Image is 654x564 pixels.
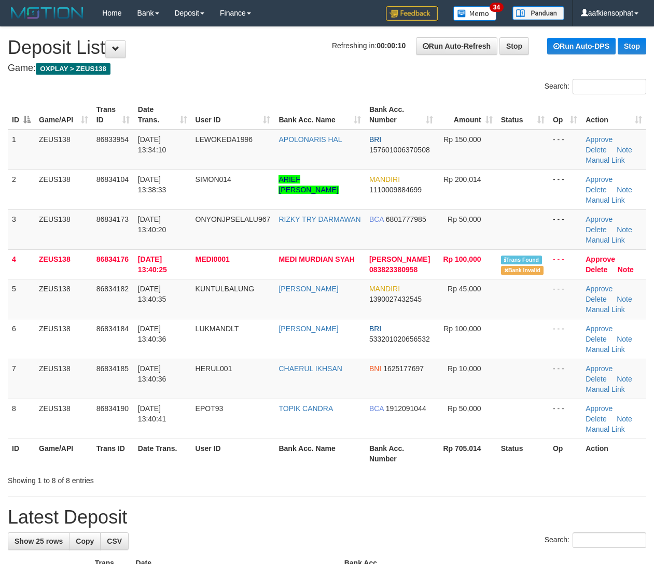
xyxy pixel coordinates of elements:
[92,439,134,468] th: Trans ID
[369,325,381,333] span: BRI
[497,439,549,468] th: Status
[586,404,613,413] a: Approve
[383,364,424,373] span: Copy 1625177697 to clipboard
[586,236,625,244] a: Manual Link
[107,537,122,545] span: CSV
[96,285,129,293] span: 86834182
[15,537,63,545] span: Show 25 rows
[96,175,129,184] span: 86834104
[490,3,504,12] span: 34
[586,175,613,184] a: Approve
[8,170,35,209] td: 2
[443,135,481,144] span: Rp 150,000
[96,215,129,223] span: 86834173
[586,345,625,354] a: Manual Link
[8,249,35,279] td: 4
[191,439,275,468] th: User ID
[549,359,581,399] td: - - -
[8,507,646,528] h1: Latest Deposit
[138,285,166,303] span: [DATE] 13:40:35
[617,335,632,343] a: Note
[549,209,581,249] td: - - -
[134,100,191,130] th: Date Trans.: activate to sort column ascending
[545,79,646,94] label: Search:
[279,175,338,194] a: ARIEF [PERSON_NAME]
[138,364,166,383] span: [DATE] 13:40:36
[377,41,406,50] strong: 00:00:10
[501,256,542,264] span: Similar transaction found
[549,130,581,170] td: - - -
[134,439,191,468] th: Date Trans.
[35,359,92,399] td: ZEUS138
[274,439,365,468] th: Bank Acc. Name
[549,319,581,359] td: - - -
[369,265,418,274] span: Copy 083823380958 to clipboard
[96,404,129,413] span: 86834190
[196,325,239,333] span: LUKMANDLT
[369,175,400,184] span: MANDIRI
[586,425,625,433] a: Manual Link
[586,305,625,314] a: Manual Link
[501,266,544,275] span: Bank is not match
[8,279,35,319] td: 5
[279,285,338,293] a: [PERSON_NAME]
[549,100,581,130] th: Op: activate to sort column ascending
[448,364,481,373] span: Rp 10,000
[617,186,632,194] a: Note
[549,249,581,279] td: - - -
[138,325,166,343] span: [DATE] 13:40:36
[448,215,481,223] span: Rp 50,000
[617,146,632,154] a: Note
[586,295,606,303] a: Delete
[586,186,606,194] a: Delete
[453,6,497,21] img: Button%20Memo.svg
[35,279,92,319] td: ZEUS138
[617,225,632,234] a: Note
[448,404,481,413] span: Rp 50,000
[332,41,406,50] span: Refreshing in:
[69,532,101,550] a: Copy
[196,285,255,293] span: KUNTULBALUNG
[369,255,430,263] span: [PERSON_NAME]
[8,209,35,249] td: 3
[8,5,87,21] img: MOTION_logo.png
[196,404,224,413] span: EPOT93
[279,325,338,333] a: [PERSON_NAME]
[586,375,606,383] a: Delete
[76,537,94,545] span: Copy
[96,255,129,263] span: 86834176
[279,255,355,263] a: MEDI MURDIAN SYAH
[8,63,646,74] h4: Game:
[369,186,422,194] span: Copy 1110009884699 to clipboard
[586,364,613,373] a: Approve
[35,319,92,359] td: ZEUS138
[35,399,92,439] td: ZEUS138
[586,146,606,154] a: Delete
[549,279,581,319] td: - - -
[617,295,632,303] a: Note
[196,364,232,373] span: HERUL001
[416,37,497,55] a: Run Auto-Refresh
[279,404,333,413] a: TOPIK CANDRA
[92,100,134,130] th: Trans ID: activate to sort column ascending
[586,335,606,343] a: Delete
[586,255,615,263] a: Approve
[443,175,481,184] span: Rp 200,014
[196,215,271,223] span: ONYONJPSELALU967
[386,215,426,223] span: Copy 6801777985 to clipboard
[8,399,35,439] td: 8
[549,399,581,439] td: - - -
[365,100,437,130] th: Bank Acc. Number: activate to sort column ascending
[586,325,613,333] a: Approve
[573,79,646,94] input: Search:
[581,439,646,468] th: Action
[36,63,110,75] span: OXPLAY > ZEUS138
[549,170,581,209] td: - - -
[369,295,422,303] span: Copy 1390027432545 to clipboard
[8,532,69,550] a: Show 25 rows
[586,215,613,223] a: Approve
[35,100,92,130] th: Game/API: activate to sort column ascending
[35,249,92,279] td: ZEUS138
[35,130,92,170] td: ZEUS138
[369,364,381,373] span: BNI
